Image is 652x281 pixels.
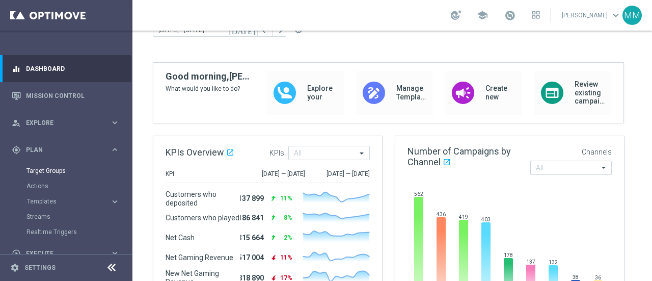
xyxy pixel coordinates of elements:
div: Target Groups [26,163,131,178]
div: Execute [12,249,110,258]
a: Mission Control [26,82,120,109]
div: Dashboard [12,55,120,82]
button: equalizer Dashboard [11,65,120,73]
i: equalizer [12,64,21,73]
a: Realtime Triggers [26,228,106,236]
a: Settings [24,265,56,271]
button: gps_fixed Plan keyboard_arrow_right [11,146,120,154]
div: Templates [26,194,131,209]
div: Realtime Triggers [26,224,131,240]
i: person_search [12,118,21,127]
a: [PERSON_NAME]keyboard_arrow_down [561,8,622,23]
i: settings [10,263,19,272]
button: play_circle_outline Execute keyboard_arrow_right [11,249,120,258]
a: Target Groups [26,167,106,175]
i: keyboard_arrow_right [110,118,120,127]
i: keyboard_arrow_right [110,248,120,258]
span: keyboard_arrow_down [610,10,621,21]
span: Explore [26,120,110,126]
div: Actions [26,178,131,194]
span: school [477,10,488,21]
i: keyboard_arrow_right [110,197,120,207]
span: Execute [26,250,110,257]
span: Templates [27,198,100,205]
div: Explore [12,118,110,127]
i: play_circle_outline [12,249,21,258]
a: Actions [26,182,106,190]
div: Plan [12,145,110,155]
i: gps_fixed [12,145,21,155]
button: Mission Control [11,92,120,100]
i: keyboard_arrow_right [110,145,120,155]
div: Templates [27,198,110,205]
a: Dashboard [26,55,120,82]
div: Mission Control [12,82,120,109]
button: person_search Explore keyboard_arrow_right [11,119,120,127]
div: MM [622,6,642,25]
div: Streams [26,209,131,224]
span: Plan [26,147,110,153]
button: Templates keyboard_arrow_right [26,197,120,206]
a: Streams [26,213,106,221]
